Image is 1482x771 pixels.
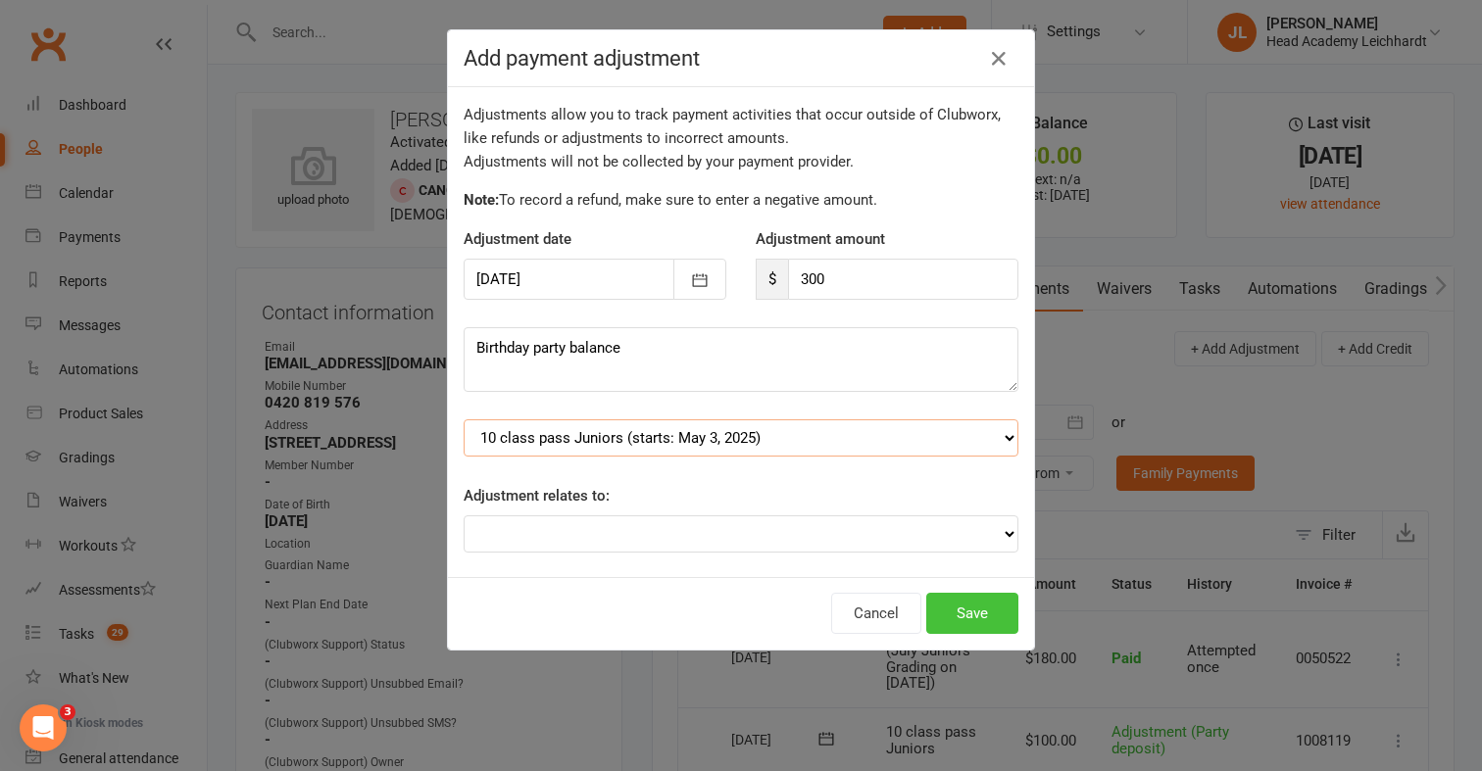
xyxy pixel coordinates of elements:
[464,227,571,251] label: Adjustment date
[756,259,788,300] span: $
[983,43,1014,74] button: Close
[756,227,885,251] label: Adjustment amount
[464,103,1018,173] div: Adjustments allow you to track payment activities that occur outside of Clubworx, like refunds or...
[20,704,67,751] iframe: Intercom live chat
[464,191,499,209] strong: Note:
[60,704,75,720] span: 3
[464,188,1018,212] p: To record a refund, make sure to enter a negative amount.
[464,46,1018,71] h4: Add payment adjustment
[831,593,921,634] button: Cancel
[464,484,610,507] label: Adjustment relates to:
[926,593,1018,634] button: Save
